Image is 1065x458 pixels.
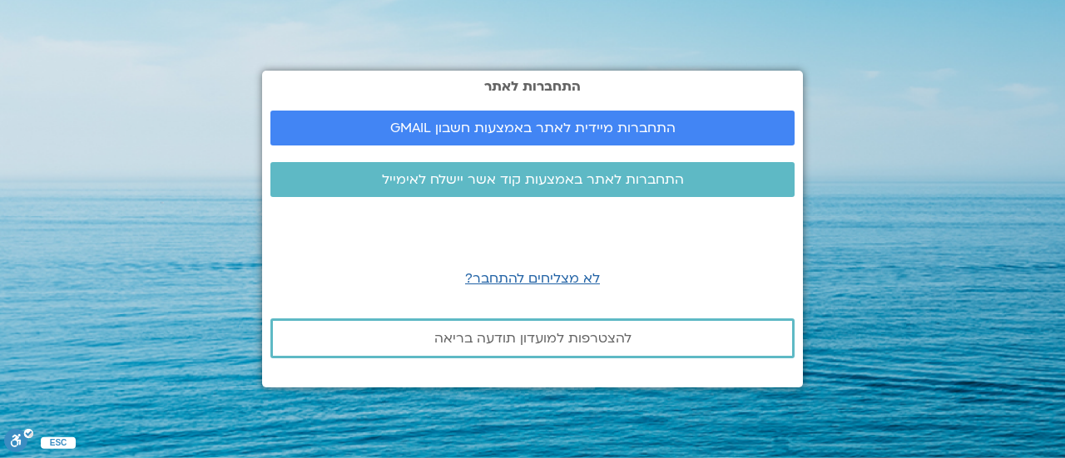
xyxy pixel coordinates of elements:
[434,331,632,346] span: להצטרפות למועדון תודעה בריאה
[382,172,684,187] span: התחברות לאתר באמצעות קוד אשר יישלח לאימייל
[270,111,795,145] a: התחברות מיידית לאתר באמצעות חשבון GMAIL
[465,269,600,288] a: לא מצליחים להתחבר?
[270,162,795,197] a: התחברות לאתר באמצעות קוד אשר יישלח לאימייל
[390,121,676,135] span: התחברות מיידית לאתר באמצעות חשבון GMAIL
[270,318,795,358] a: להצטרפות למועדון תודעה בריאה
[270,79,795,94] h2: התחברות לאתר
